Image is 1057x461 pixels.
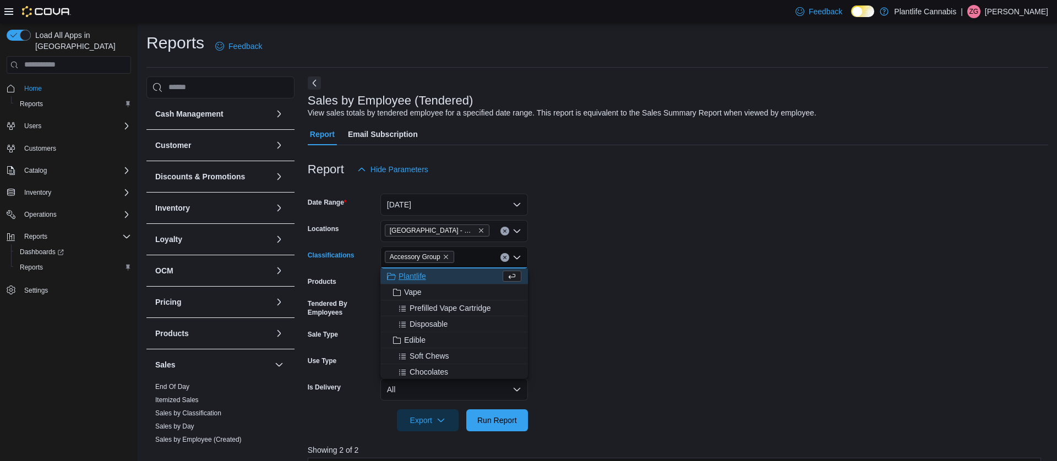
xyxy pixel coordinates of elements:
span: Dark Mode [851,17,852,18]
h3: OCM [155,265,173,276]
button: Clear input [500,227,509,235]
button: Settings [2,282,135,298]
h3: Pricing [155,297,181,308]
button: Customer [273,139,286,152]
span: End Of Day [155,382,189,391]
input: Dark Mode [851,6,874,17]
a: Dashboards [11,244,135,260]
label: Products [308,277,336,286]
button: Plantlife [380,268,528,284]
label: Use Type [308,356,336,365]
span: Hide Parameters [371,164,428,175]
span: Accessory Group [390,251,440,262]
span: Operations [20,208,131,221]
button: Sales [155,359,270,370]
button: Customers [2,140,135,156]
span: Email Subscription [348,123,418,145]
span: Reports [24,232,47,241]
span: Accessory Group [385,251,454,263]
button: Vape [380,284,528,300]
span: Disposable [410,319,448,330]
button: All [380,378,528,400]
button: Operations [20,208,61,221]
h3: Cash Management [155,108,224,119]
button: Reports [2,229,135,244]
button: OCM [273,264,286,277]
span: Soft Chews [410,350,449,361]
span: Chocolates [410,366,448,377]
a: Dashboards [15,245,68,259]
span: Customers [24,144,56,153]
button: Catalog [2,163,135,178]
span: Customers [20,141,131,155]
button: Users [2,118,135,134]
span: Feedback [228,41,262,52]
label: Locations [308,224,339,233]
div: Zach Guenard [967,5,980,18]
button: Operations [2,207,135,222]
a: Feedback [211,35,266,57]
span: Reports [15,261,131,274]
button: Prefilled Vape Cartridge [380,300,528,316]
button: Open list of options [513,227,521,235]
span: [GEOGRAPHIC_DATA] - Dalhousie [390,225,476,236]
span: Reports [20,230,131,243]
span: Users [20,119,131,133]
p: Plantlife Cannabis [894,5,956,18]
a: Feedback [791,1,847,23]
a: Settings [20,284,52,297]
label: Tendered By Employees [308,299,376,317]
span: Prefilled Vape Cartridge [410,303,491,314]
p: Showing 2 of 2 [308,444,1048,455]
span: Operations [24,210,57,219]
span: Plantlife [399,271,426,282]
button: Run Report [466,409,528,431]
h3: Sales [155,359,176,370]
button: Discounts & Promotions [155,171,270,182]
button: Inventory [20,186,56,199]
button: Chocolates [380,364,528,380]
span: Vape [404,287,422,298]
a: End Of Day [155,383,189,391]
span: Reports [15,97,131,111]
button: Export [397,409,459,431]
button: Inventory [155,202,270,213]
span: Settings [24,286,48,295]
nav: Complex example [7,76,131,327]
button: Inventory [273,201,286,215]
button: Remove Accessory Group from selection in this group [443,254,449,260]
a: Reports [15,97,47,111]
span: Users [24,122,41,130]
button: Disposable [380,316,528,332]
button: Reports [20,230,52,243]
span: Dashboards [20,248,64,256]
a: Itemized Sales [155,396,199,404]
span: Run Report [477,415,517,426]
button: OCM [155,265,270,276]
button: Pricing [273,295,286,309]
button: Cash Management [273,107,286,120]
button: Sales [273,358,286,371]
span: Inventory [24,188,51,197]
button: Loyalty [155,234,270,245]
button: Edible [380,332,528,348]
button: Users [20,119,46,133]
button: [DATE] [380,194,528,216]
button: Soft Chews [380,348,528,364]
span: Export [404,409,452,431]
span: Home [20,81,131,95]
button: Reports [11,96,135,112]
button: Remove Calgary - Dalhousie from selection in this group [478,227,484,234]
a: Sales by Employee (Created) [155,436,242,443]
a: Sales by Classification [155,409,221,417]
button: Customer [155,140,270,151]
h3: Products [155,328,189,339]
label: Is Delivery [308,383,341,392]
img: Cova [22,6,71,17]
h3: Report [308,163,344,176]
span: Itemized Sales [155,396,199,404]
h3: Sales by Employee (Tendered) [308,94,473,107]
span: Catalog [24,166,47,175]
h3: Customer [155,140,191,151]
span: Inventory [20,186,131,199]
